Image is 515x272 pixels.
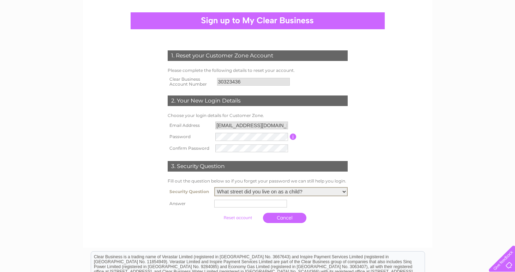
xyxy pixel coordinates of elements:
[166,111,349,120] td: Choose your login details for Customer Zone.
[168,95,348,106] div: 2. Your New Login Details
[166,177,349,185] td: Fill out the question below so if you forget your password we can still help you login.
[166,198,212,209] th: Answer
[216,213,259,223] input: Submit
[91,4,425,34] div: Clear Business is a trading name of Verastar Limited (registered in [GEOGRAPHIC_DATA] No. 3667643...
[454,30,475,35] a: Telecoms
[479,30,489,35] a: Blog
[290,134,297,140] input: Information
[382,4,431,12] a: 0333 014 3131
[493,30,511,35] a: Contact
[168,161,348,172] div: 3. Security Question
[166,120,214,131] th: Email Address
[18,18,54,40] img: logo.png
[166,131,214,143] th: Password
[263,213,306,223] a: Cancel
[168,50,348,61] div: 1. Reset your Customer Zone Account
[166,66,349,75] td: Please complete the following details to reset your account.
[166,185,212,198] th: Security Question
[434,30,449,35] a: Energy
[166,75,215,89] th: Clear Business Account Number
[416,30,430,35] a: Water
[166,143,214,154] th: Confirm Password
